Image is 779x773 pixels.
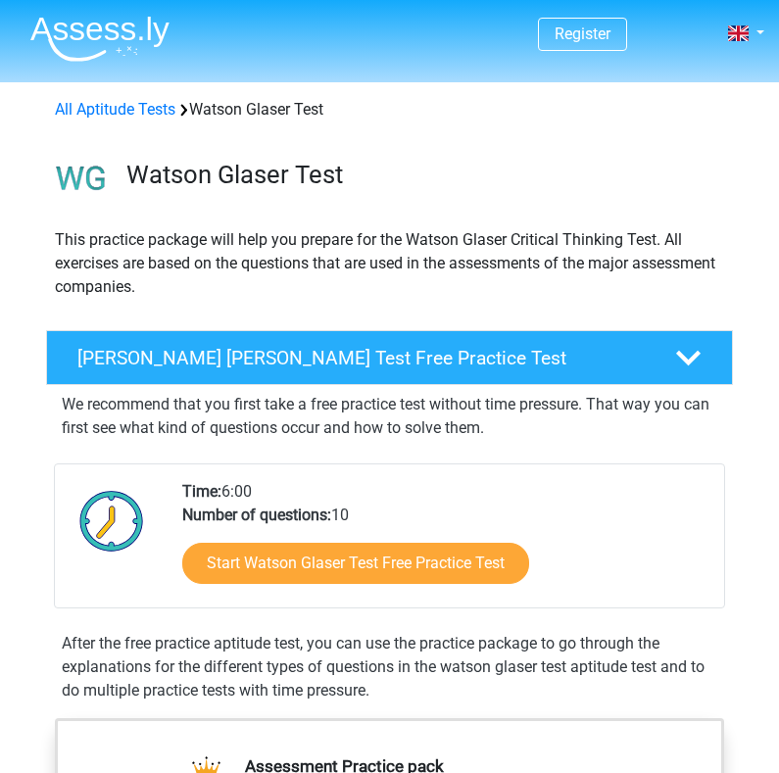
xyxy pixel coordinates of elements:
[168,480,724,607] div: 6:00 10
[126,160,717,190] h3: Watson Glaser Test
[182,543,529,584] a: Start Watson Glaser Test Free Practice Test
[55,100,175,119] a: All Aptitude Tests
[55,228,724,299] p: This practice package will help you prepare for the Watson Glaser Critical Thinking Test. All exe...
[62,393,717,440] p: We recommend that you first take a free practice test without time pressure. That way you can fir...
[54,632,725,702] div: After the free practice aptitude test, you can use the practice package to go through the explana...
[182,482,221,501] b: Time:
[182,506,331,524] b: Number of questions:
[555,24,610,43] a: Register
[47,145,116,213] img: watson glaser test
[71,480,153,561] img: Clock
[30,16,170,62] img: Assessly
[47,98,732,121] div: Watson Glaser Test
[77,347,647,369] h4: [PERSON_NAME] [PERSON_NAME] Test Free Practice Test
[38,330,741,385] a: [PERSON_NAME] [PERSON_NAME] Test Free Practice Test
